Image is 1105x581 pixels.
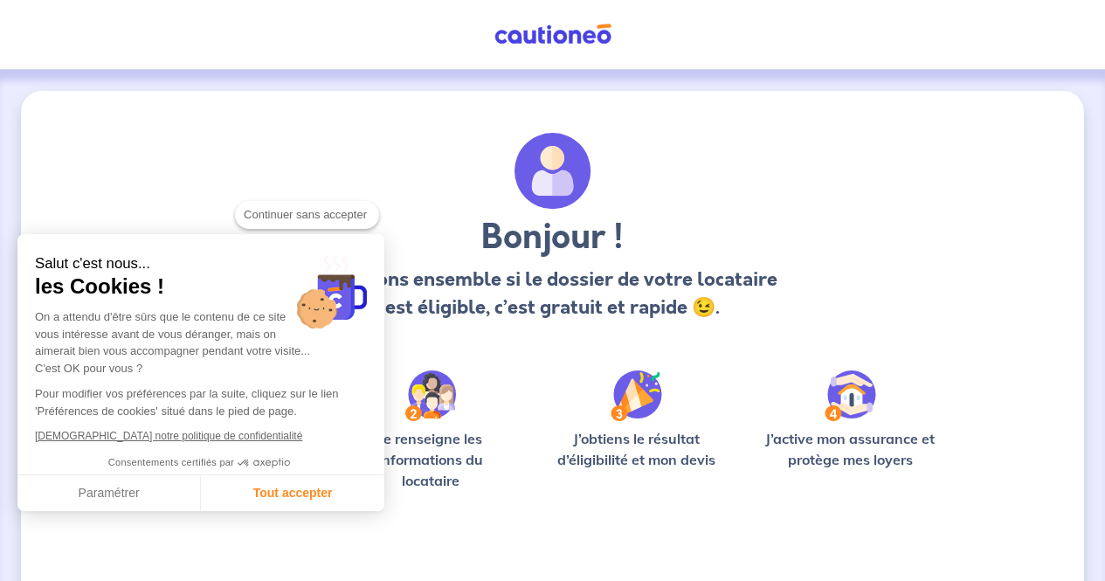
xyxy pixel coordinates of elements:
div: On a attendu d'être sûrs que le contenu de ce site vous intéresse avant de vous déranger, mais on... [35,308,367,377]
button: Paramétrer [17,475,201,512]
img: /static/c0a346edaed446bb123850d2d04ad552/Step-2.svg [405,370,456,421]
span: les Cookies ! [35,273,367,300]
a: [DEMOGRAPHIC_DATA] notre politique de confidentialité [35,430,302,442]
img: archivate [515,133,591,210]
small: Salut c'est nous... [35,255,367,273]
span: Continuer sans accepter [244,206,370,224]
p: Pour modifier vos préférences par la suite, cliquez sur le lien 'Préférences de cookies' situé da... [35,385,367,419]
button: Continuer sans accepter [235,201,379,229]
p: Je renseigne les informations du locataire [343,428,517,491]
button: Tout accepter [201,475,384,512]
img: Cautioneo [487,24,618,45]
p: J’active mon assurance et protège mes loyers [756,428,944,470]
span: Consentements certifiés par [108,458,234,467]
img: /static/bfff1cf634d835d9112899e6a3df1a5d/Step-4.svg [825,370,876,421]
p: J’obtiens le résultat d’éligibilité et mon devis [545,428,728,470]
p: Vérifions ensemble si le dossier de votre locataire est éligible, c’est gratuit et rapide 😉. [324,266,781,322]
button: Consentements certifiés par [100,452,302,474]
svg: Axeptio [238,437,290,489]
h3: Bonjour ! [324,217,781,259]
img: /static/f3e743aab9439237c3e2196e4328bba9/Step-3.svg [611,370,662,421]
